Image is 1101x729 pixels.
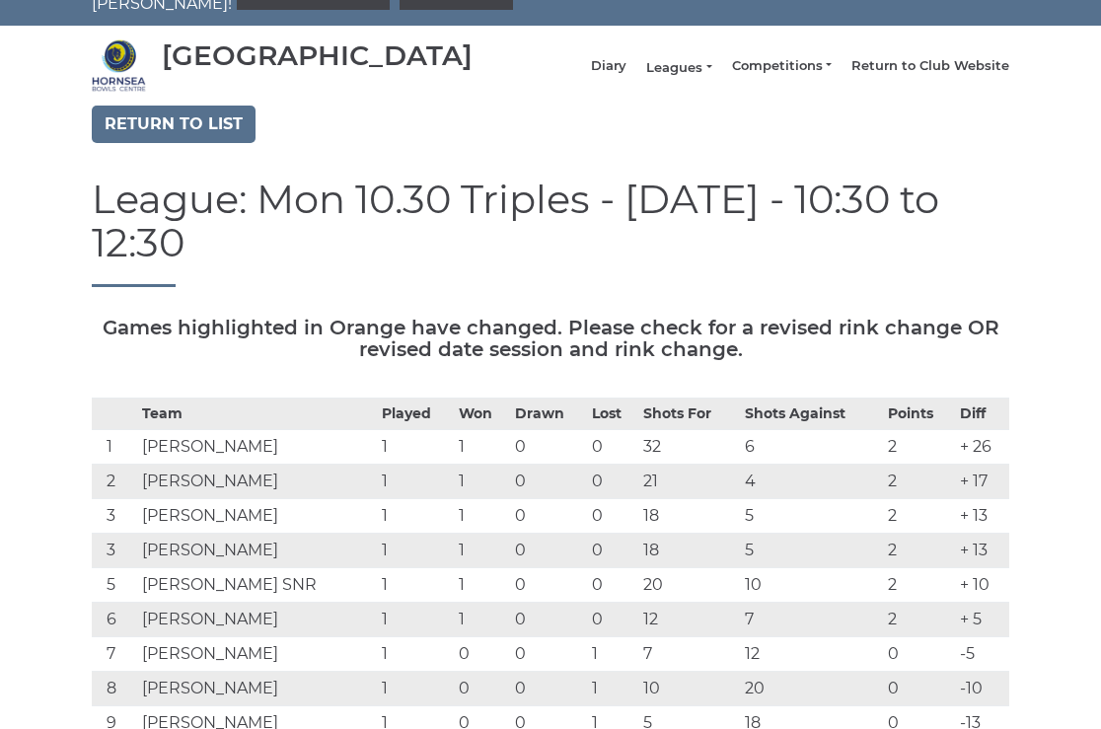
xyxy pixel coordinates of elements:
th: Diff [955,399,1009,430]
td: + 10 [955,568,1009,603]
td: 1 [92,430,137,465]
td: 18 [638,534,740,568]
td: 3 [92,499,137,534]
a: Return to list [92,106,256,143]
td: 6 [740,430,884,465]
img: Hornsea Bowls Centre [92,38,146,93]
a: Return to Club Website [851,57,1009,75]
td: 0 [510,568,587,603]
th: Team [137,399,377,430]
th: Drawn [510,399,587,430]
td: 0 [510,534,587,568]
td: 1 [377,534,454,568]
td: [PERSON_NAME] [137,499,377,534]
td: 2 [883,465,955,499]
td: 5 [740,499,884,534]
td: 12 [638,603,740,637]
td: 0 [883,672,955,706]
a: Diary [591,57,626,75]
td: [PERSON_NAME] [137,430,377,465]
td: 1 [377,465,454,499]
td: [PERSON_NAME] [137,637,377,672]
td: 10 [740,568,884,603]
td: 5 [92,568,137,603]
td: 1 [377,568,454,603]
td: 4 [740,465,884,499]
td: 0 [510,499,587,534]
td: 2 [883,499,955,534]
td: 2 [883,568,955,603]
td: 1 [377,672,454,706]
td: 1 [377,499,454,534]
td: 12 [740,637,884,672]
td: [PERSON_NAME] [137,672,377,706]
td: 2 [883,603,955,637]
td: 2 [92,465,137,499]
th: Played [377,399,454,430]
td: + 13 [955,499,1009,534]
td: 0 [587,603,638,637]
td: 5 [740,534,884,568]
td: 0 [454,637,510,672]
td: 21 [638,465,740,499]
td: 0 [883,637,955,672]
h1: League: Mon 10.30 Triples - [DATE] - 10:30 to 12:30 [92,178,1009,287]
td: 20 [740,672,884,706]
th: Lost [587,399,638,430]
td: 1 [454,568,510,603]
td: 1 [454,534,510,568]
td: 0 [454,672,510,706]
td: 1 [454,499,510,534]
th: Won [454,399,510,430]
td: 8 [92,672,137,706]
td: 3 [92,534,137,568]
td: 1 [454,603,510,637]
td: 7 [638,637,740,672]
a: Competitions [732,57,832,75]
td: 6 [92,603,137,637]
div: [GEOGRAPHIC_DATA] [162,40,473,71]
td: + 26 [955,430,1009,465]
th: Points [883,399,955,430]
td: 1 [454,430,510,465]
td: 18 [638,499,740,534]
td: 0 [587,568,638,603]
td: 0 [587,430,638,465]
td: 0 [510,637,587,672]
td: + 13 [955,534,1009,568]
td: 0 [587,499,638,534]
td: 20 [638,568,740,603]
td: 0 [587,534,638,568]
td: + 5 [955,603,1009,637]
td: -10 [955,672,1009,706]
td: [PERSON_NAME] [137,465,377,499]
td: + 17 [955,465,1009,499]
td: 0 [510,603,587,637]
td: 1 [377,430,454,465]
td: 1 [454,465,510,499]
a: Leagues [646,59,711,77]
td: 7 [740,603,884,637]
td: 32 [638,430,740,465]
td: 0 [510,465,587,499]
th: Shots Against [740,399,884,430]
td: 1 [377,637,454,672]
td: [PERSON_NAME] [137,534,377,568]
td: -5 [955,637,1009,672]
td: 0 [587,465,638,499]
td: 0 [510,672,587,706]
td: 2 [883,430,955,465]
th: Shots For [638,399,740,430]
td: 1 [377,603,454,637]
td: [PERSON_NAME] [137,603,377,637]
td: [PERSON_NAME] SNR [137,568,377,603]
td: 7 [92,637,137,672]
td: 10 [638,672,740,706]
td: 0 [510,430,587,465]
td: 1 [587,672,638,706]
td: 2 [883,534,955,568]
td: 1 [587,637,638,672]
h5: Games highlighted in Orange have changed. Please check for a revised rink change OR revised date ... [92,317,1009,360]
